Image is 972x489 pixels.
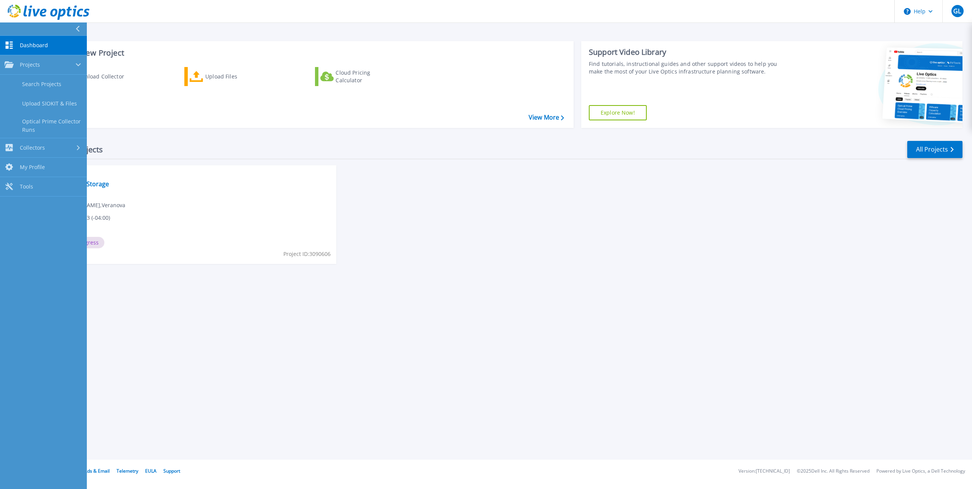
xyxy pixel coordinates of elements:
[54,49,564,57] h3: Start a New Project
[589,60,786,75] div: Find tutorials, instructional guides and other support videos to help you make the most of your L...
[20,144,45,151] span: Collectors
[58,170,332,178] span: Optical Prime
[205,69,266,84] div: Upload Files
[163,468,180,474] a: Support
[589,105,647,120] a: Explore Now!
[315,67,400,86] a: Cloud Pricing Calculator
[589,47,786,57] div: Support Video Library
[20,164,45,171] span: My Profile
[20,42,48,49] span: Dashboard
[797,469,870,474] li: © 2025 Dell Inc. All Rights Reserved
[54,67,139,86] a: Download Collector
[20,61,40,68] span: Projects
[84,468,110,474] a: Ads & Email
[74,69,134,84] div: Download Collector
[529,114,564,121] a: View More
[283,250,331,258] span: Project ID: 3090606
[58,201,125,209] span: [PERSON_NAME] , Veranova
[876,469,965,474] li: Powered by Live Optics, a Dell Technology
[20,183,33,190] span: Tools
[739,469,790,474] li: Version: [TECHNICAL_ID]
[184,67,269,86] a: Upload Files
[145,468,157,474] a: EULA
[907,141,962,158] a: All Projects
[336,69,396,84] div: Cloud Pricing Calculator
[953,8,961,14] span: GL
[117,468,138,474] a: Telemetry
